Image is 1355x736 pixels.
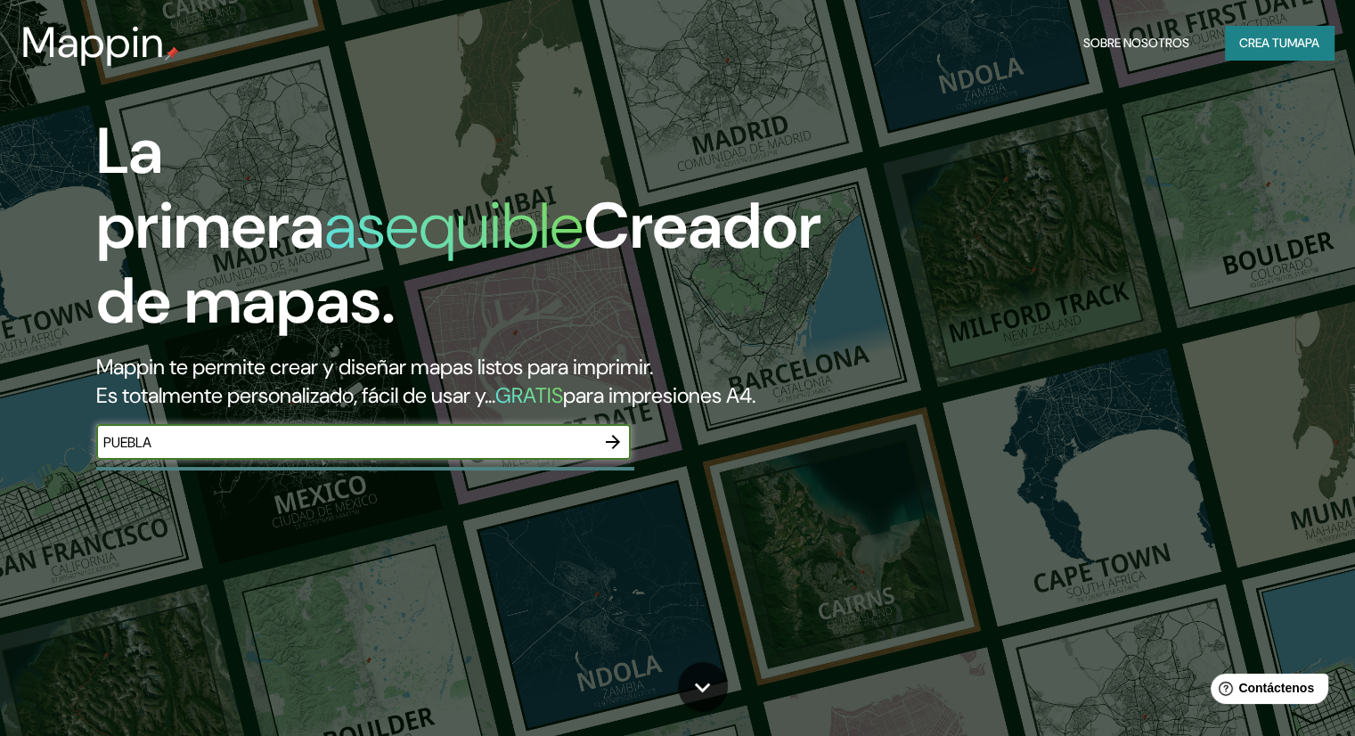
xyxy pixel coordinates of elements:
[1196,666,1335,716] iframe: Lanzador de widgets de ayuda
[1076,26,1196,60] button: Sobre nosotros
[165,46,179,61] img: pin de mapeo
[96,432,595,453] input: Elige tu lugar favorito
[96,381,495,409] font: Es totalmente personalizado, fácil de usar y...
[96,353,653,380] font: Mappin te permite crear y diseñar mapas listos para imprimir.
[1225,26,1334,60] button: Crea tumapa
[1287,35,1319,51] font: mapa
[1239,35,1287,51] font: Crea tu
[495,381,563,409] font: GRATIS
[324,184,584,267] font: asequible
[563,381,755,409] font: para impresiones A4.
[1083,35,1189,51] font: Sobre nosotros
[96,110,324,267] font: La primera
[96,184,821,342] font: Creador de mapas.
[21,14,165,70] font: Mappin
